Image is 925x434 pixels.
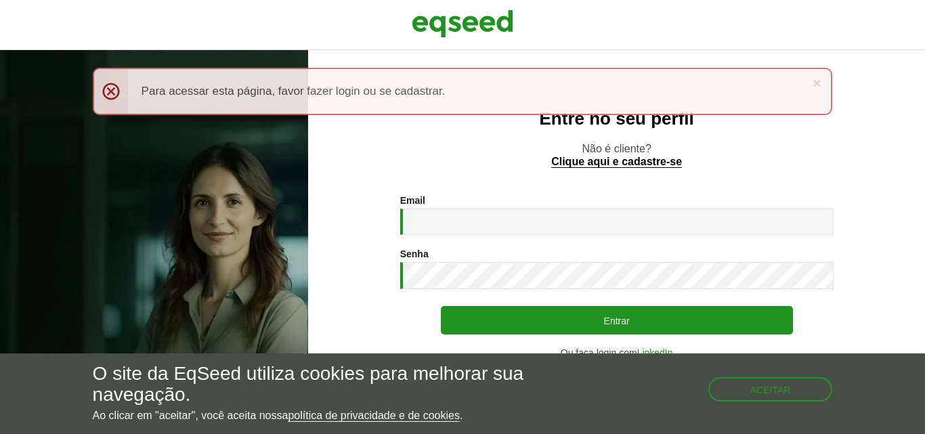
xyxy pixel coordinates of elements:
[400,249,429,259] label: Senha
[335,142,898,168] p: Não é cliente?
[637,348,673,358] a: LinkedIn
[400,196,425,205] label: Email
[551,156,682,168] a: Clique aqui e cadastre-se
[708,377,833,402] button: Aceitar
[813,76,821,90] a: ×
[288,410,460,422] a: política de privacidade e de cookies
[400,348,834,358] div: Ou faça login com
[93,364,537,406] h5: O site da EqSeed utiliza cookies para melhorar sua navegação.
[93,409,537,422] p: Ao clicar em "aceitar", você aceita nossa .
[93,68,833,115] div: Para acessar esta página, favor fazer login ou se cadastrar.
[441,306,793,334] button: Entrar
[412,7,513,41] img: EqSeed Logo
